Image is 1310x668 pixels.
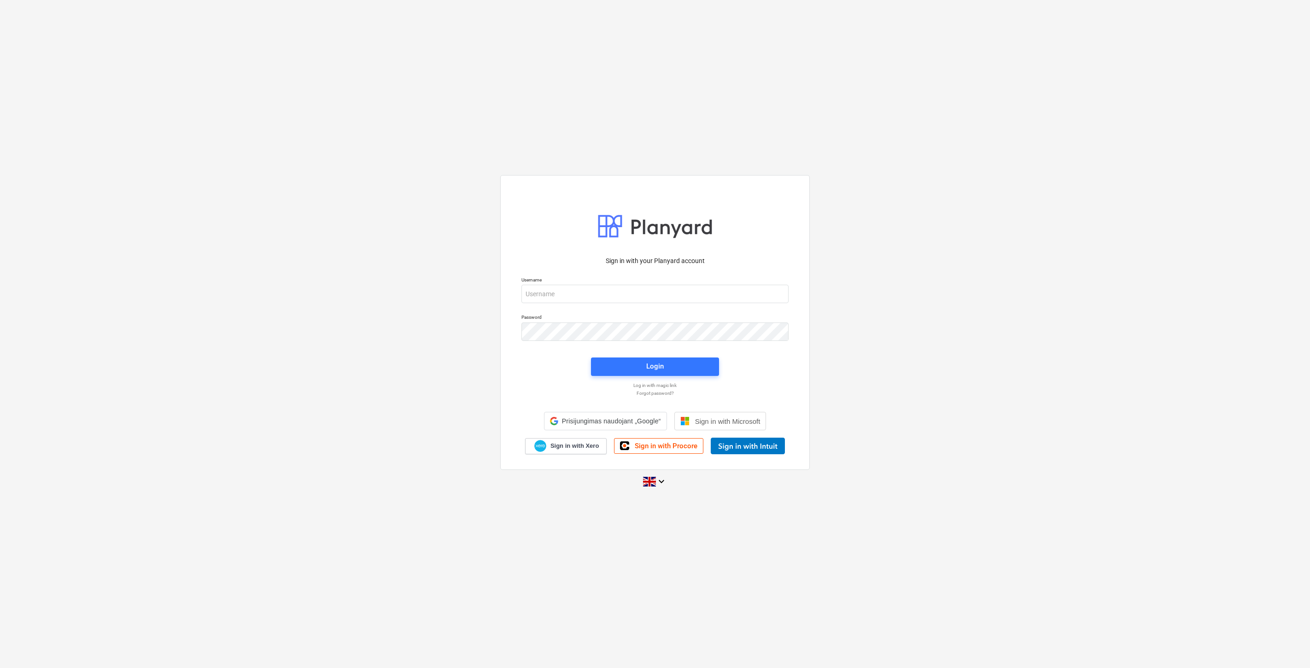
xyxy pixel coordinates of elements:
span: Sign in with Procore [635,442,697,450]
p: Sign in with your Planyard account [521,256,789,266]
input: Username [521,285,789,303]
img: Microsoft logo [680,416,690,426]
span: Sign in with Microsoft [695,417,760,425]
p: Password [521,314,789,322]
span: Prisijungimas naudojant „Google“ [562,417,661,425]
a: Forgot password? [517,390,793,396]
a: Sign in with Procore [614,438,703,454]
p: Username [521,277,789,285]
img: Xero logo [534,440,546,452]
span: Sign in with Xero [550,442,599,450]
button: Login [591,357,719,376]
div: Login [646,360,664,372]
div: Prisijungimas naudojant „Google“ [544,412,667,430]
i: keyboard_arrow_down [656,476,667,487]
a: Sign in with Xero [525,438,607,454]
a: Log in with magic link [517,382,793,388]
